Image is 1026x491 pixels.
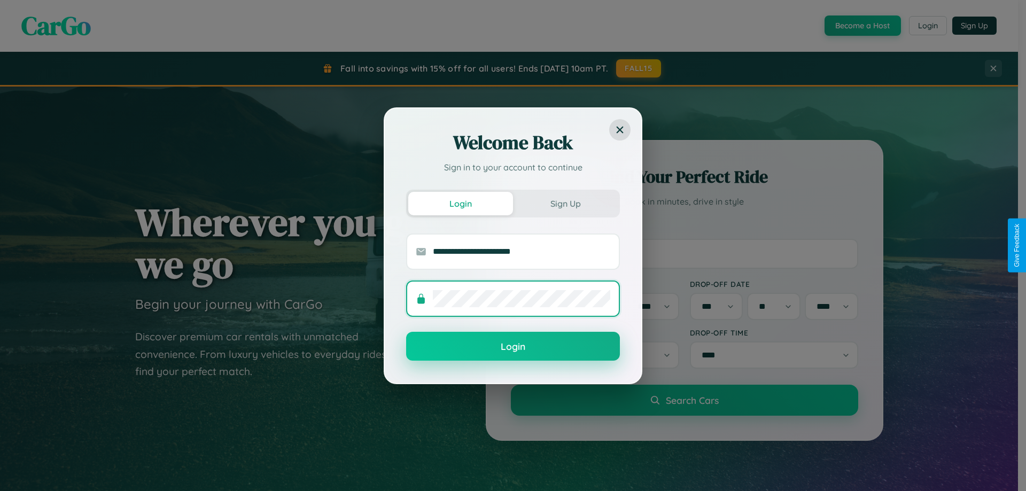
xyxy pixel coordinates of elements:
button: Sign Up [513,192,618,215]
p: Sign in to your account to continue [406,161,620,174]
button: Login [408,192,513,215]
div: Give Feedback [1013,224,1021,267]
button: Login [406,332,620,361]
h2: Welcome Back [406,130,620,155]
